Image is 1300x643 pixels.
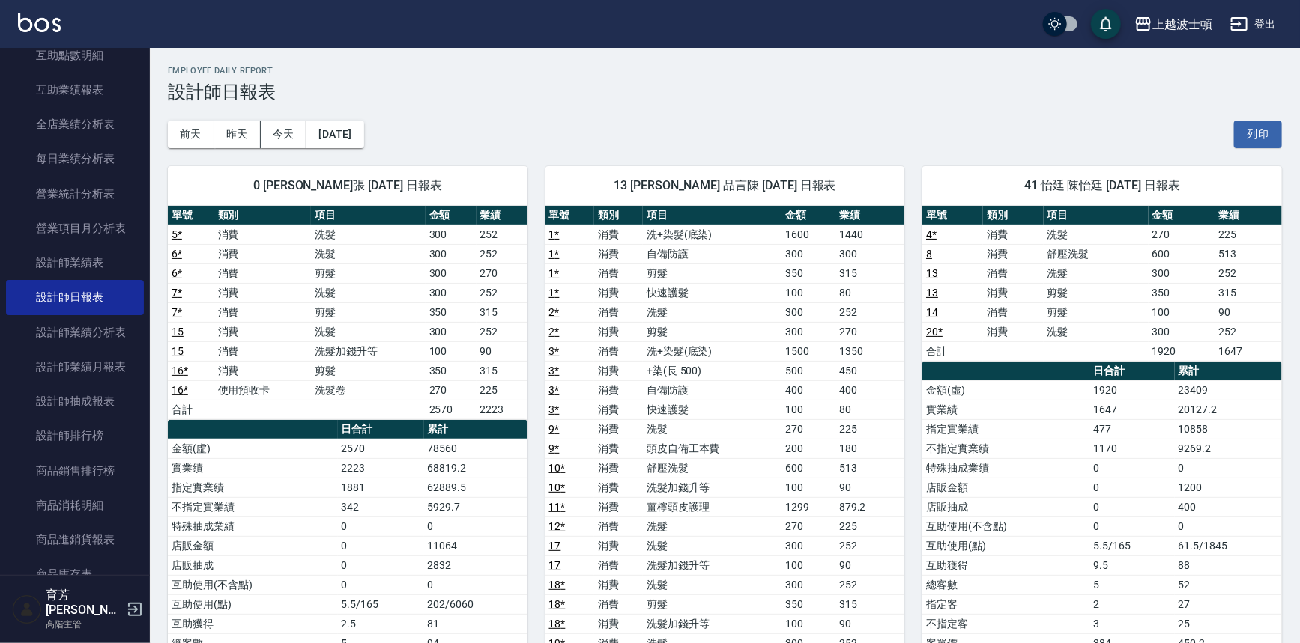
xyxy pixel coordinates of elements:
[781,244,835,263] td: 300
[1149,283,1215,302] td: 350
[781,283,835,302] td: 100
[311,206,425,225] th: 項目
[168,575,338,594] td: 互助使用(不含點)
[172,326,184,338] a: 15
[168,614,338,633] td: 互助獲得
[563,178,887,193] span: 13 [PERSON_NAME] 品言陳 [DATE] 日報表
[306,121,363,148] button: [DATE]
[1215,283,1282,302] td: 315
[835,555,904,575] td: 90
[594,614,643,633] td: 消費
[426,283,477,302] td: 300
[1089,594,1174,614] td: 2
[1175,380,1282,400] td: 23409
[835,341,904,361] td: 1350
[922,341,983,361] td: 合計
[781,555,835,575] td: 100
[46,618,122,631] p: 高階主管
[214,225,312,244] td: 消費
[338,497,424,516] td: 342
[1089,575,1174,594] td: 5
[477,244,527,263] td: 252
[922,419,1089,439] td: 指定實業績
[214,206,312,225] th: 類別
[1175,594,1282,614] td: 27
[338,536,424,555] td: 0
[1044,244,1149,263] td: 舒壓洗髮
[983,225,1044,244] td: 消費
[835,419,904,439] td: 225
[1149,263,1215,283] td: 300
[835,575,904,594] td: 252
[1044,206,1149,225] th: 項目
[1128,9,1218,40] button: 上越波士頓
[922,439,1089,458] td: 不指定實業績
[1215,341,1282,361] td: 1647
[594,361,643,380] td: 消費
[338,575,424,594] td: 0
[426,244,477,263] td: 300
[643,206,781,225] th: 項目
[1234,121,1282,148] button: 列印
[6,177,144,211] a: 營業統計分析表
[214,380,312,400] td: 使用預收卡
[1215,263,1282,283] td: 252
[1091,9,1121,39] button: save
[1215,206,1282,225] th: 業績
[261,121,307,148] button: 今天
[1215,225,1282,244] td: 225
[835,361,904,380] td: 450
[835,263,904,283] td: 315
[6,522,144,557] a: 商品進銷貨報表
[643,361,781,380] td: +染(長-500)
[781,478,835,497] td: 100
[1089,478,1174,497] td: 0
[594,380,643,400] td: 消費
[781,594,835,614] td: 350
[6,384,144,418] a: 設計師抽成報表
[1215,322,1282,341] td: 252
[172,345,184,357] a: 15
[1089,380,1174,400] td: 1920
[1149,206,1215,225] th: 金額
[594,283,643,302] td: 消費
[926,306,938,318] a: 14
[311,283,425,302] td: 洗髮
[594,341,643,361] td: 消費
[1149,244,1215,263] td: 600
[426,361,477,380] td: 350
[594,225,643,244] td: 消費
[1175,458,1282,478] td: 0
[643,575,781,594] td: 洗髮
[6,280,144,314] a: 設計師日報表
[1044,283,1149,302] td: 剪髮
[18,13,61,32] img: Logo
[781,575,835,594] td: 300
[1089,400,1174,419] td: 1647
[424,439,527,458] td: 78560
[168,516,338,536] td: 特殊抽成業績
[1089,439,1174,458] td: 1170
[338,555,424,575] td: 0
[424,420,527,439] th: 累計
[6,315,144,350] a: 設計師業績分析表
[835,380,904,400] td: 400
[477,225,527,244] td: 252
[926,267,938,279] a: 13
[477,283,527,302] td: 252
[311,322,425,341] td: 洗髮
[594,478,643,497] td: 消費
[922,478,1089,497] td: 店販金額
[6,557,144,591] a: 商品庫存表
[643,478,781,497] td: 洗髮加錢升等
[338,458,424,478] td: 2223
[835,400,904,419] td: 80
[922,594,1089,614] td: 指定客
[6,38,144,73] a: 互助點數明細
[643,302,781,322] td: 洗髮
[426,400,477,419] td: 2570
[424,458,527,478] td: 68819.2
[1044,302,1149,322] td: 剪髮
[338,420,424,439] th: 日合計
[1152,15,1212,34] div: 上越波士頓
